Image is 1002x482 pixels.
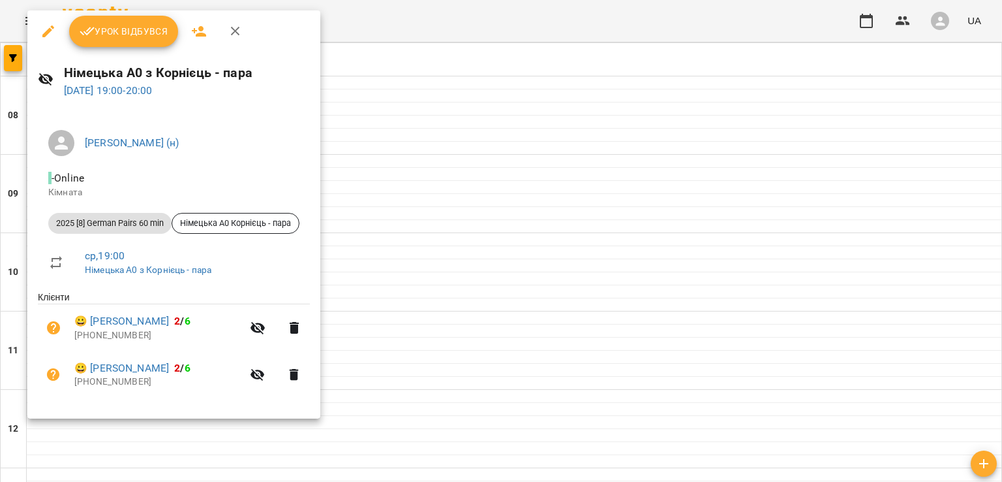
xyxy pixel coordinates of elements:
[172,217,299,229] span: Німецька А0 Корнієць - пара
[38,312,69,344] button: Візит ще не сплачено. Додати оплату?
[174,362,190,374] b: /
[38,291,310,402] ul: Клієнти
[48,186,299,199] p: Кімната
[38,359,69,391] button: Візит ще не сплачено. Додати оплату?
[74,329,242,342] p: [PHONE_NUMBER]
[174,362,180,374] span: 2
[48,172,87,184] span: - Online
[64,84,153,97] a: [DATE] 19:00-20:00
[185,362,190,374] span: 6
[85,249,125,262] a: ср , 19:00
[85,265,211,275] a: Німецька А0 з Корнієць - пара
[48,217,172,229] span: 2025 [8] German Pairs 60 min
[172,213,299,234] div: Німецька А0 Корнієць - пара
[174,315,190,327] b: /
[85,137,179,149] a: [PERSON_NAME] (н)
[74,313,169,329] a: 😀 [PERSON_NAME]
[174,315,180,327] span: 2
[185,315,190,327] span: 6
[69,16,179,47] button: Урок відбувся
[74,361,169,376] a: 😀 [PERSON_NAME]
[74,376,242,389] p: [PHONE_NUMBER]
[80,24,168,39] span: Урок відбувся
[64,63,310,83] h6: Німецька А0 з Корнієць - пара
